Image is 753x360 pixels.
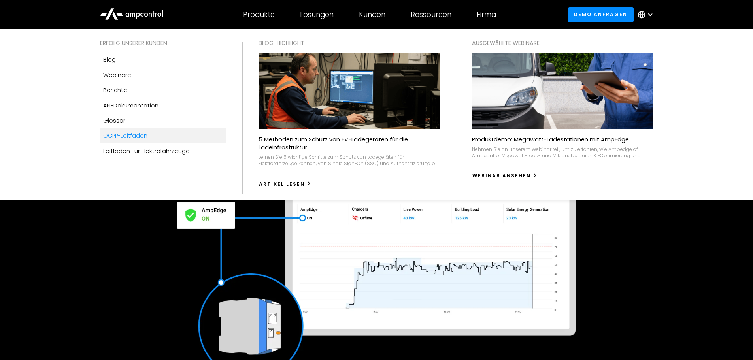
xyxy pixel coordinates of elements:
[472,136,629,143] p: Produktdemo: Megawatt-Ladestationen mit AmpEdge
[100,128,226,143] a: OCPP-Leitfaden
[472,146,653,158] div: Nehmen Sie an unserem Webinar teil, um zu erfahren, wie Ampedge of Ampcontrol Megawatt-Lade- und ...
[259,136,440,151] p: 5 Methoden zum Schutz von EV-Ladegeräten für die Ladeinfrastruktur
[100,83,226,98] a: Berichte
[259,181,305,188] div: Artikel lesen
[243,10,275,19] div: Produkte
[100,52,226,67] a: Blog
[103,147,190,155] div: Leitfaden für Elektrofahrzeuge
[100,113,226,128] a: Glossar
[300,10,334,19] div: Lösungen
[100,143,226,158] a: Leitfaden für Elektrofahrzeuge
[103,86,127,94] div: Berichte
[472,39,653,47] div: Ausgewählte Webinare
[477,10,496,19] div: Firma
[103,116,125,125] div: Glossar
[472,172,531,179] div: Webinar ansehen
[359,10,385,19] div: Kunden
[100,39,226,47] div: Erfolg unserer Kunden
[100,98,226,113] a: API-Dokumentation
[472,170,538,182] a: Webinar ansehen
[103,71,131,79] div: Webinare
[103,101,159,110] div: API-Dokumentation
[411,10,451,19] div: Ressourcen
[259,154,440,166] div: Lernen Sie 5 wichtige Schritte zum Schutz von Ladegeräten für Elektrofahrzeuge kennen, von Single...
[259,39,440,47] div: Blog-Highlight
[103,131,147,140] div: OCPP-Leitfaden
[259,178,312,190] a: Artikel lesen
[103,55,116,64] div: Blog
[568,7,634,22] a: Demo anfragen
[100,68,226,83] a: Webinare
